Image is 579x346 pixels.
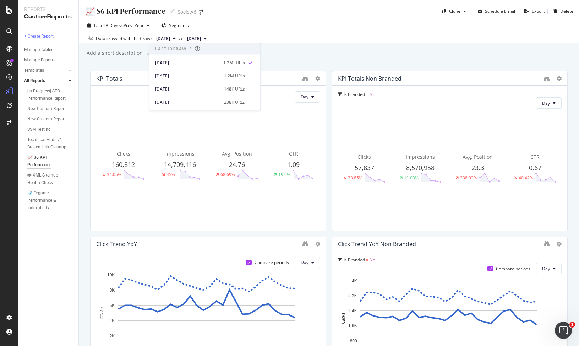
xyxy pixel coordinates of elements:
[348,323,357,328] text: 1.6K
[332,71,568,231] div: KPI Totals Non BrandedIs Branded = NoDayClicks57,83733.85%Impressions8,570,95811.03%Avg. Position...
[406,163,435,172] span: 8,570,958
[24,56,73,64] a: Manage Reports
[542,266,550,272] span: Day
[351,279,357,283] text: 4K
[463,153,493,160] span: Avg. Position
[344,257,365,263] span: Is Branded
[224,72,245,79] div: 1.2M URLs
[117,150,130,157] span: Clicks
[485,8,515,14] div: Schedule Email
[555,322,572,339] iframe: Intercom live chat
[27,87,69,102] div: [In Progress] SEO Performance Report
[27,172,73,186] a: 🕷 XML Sitemap Health Check
[156,36,170,42] span: 2025 Aug. 30th
[560,8,573,14] div: Delete
[471,163,484,172] span: 23.3
[220,172,235,178] div: 68.69%
[94,22,119,28] span: Last 28 Days
[348,175,362,181] div: 33.85%
[355,163,374,172] span: 57,837
[107,272,115,277] text: 10K
[366,257,368,263] span: =
[27,136,70,151] div: Technical Audit // Broken Link Cleanup
[27,154,67,169] div: 📈 S6 KPI Performance
[302,241,308,247] div: binoculars
[289,150,298,157] span: CTR
[184,34,209,43] button: [DATE]
[24,13,73,21] div: CustomReports
[90,71,326,231] div: KPI TotalsDayClicks160,81234.05%Impressions14,709,11645%Avg. Position24.7668.69%CTR1.0919.9%
[460,175,477,181] div: 238.03%
[110,288,115,293] text: 8K
[301,259,308,265] span: Day
[223,59,245,66] div: 1.2M URLs
[532,8,545,14] div: Export
[475,6,515,17] button: Schedule Email
[155,86,220,92] div: [DATE]
[147,50,152,55] i: Edit report name
[278,172,290,178] div: 19.9%
[338,75,402,82] div: KPI Totals Non Branded
[84,6,165,17] div: 📈 S6 KPI Performance
[24,46,73,54] a: Manage Tables
[406,153,435,160] span: Impressions
[110,334,115,339] text: 2K
[521,6,545,17] button: Export
[96,240,137,248] div: Click Trend YoY
[519,175,533,181] div: 40.42%
[301,94,308,100] span: Day
[530,153,540,160] span: CTR
[165,150,195,157] span: Impressions
[158,20,192,31] button: Segments
[24,77,45,85] div: All Reports
[119,22,144,28] span: vs Prev. Year
[164,160,196,169] span: 14,709,116
[24,33,73,40] a: + Create Report
[179,35,184,42] span: vs
[96,75,122,82] div: KPI Totals
[24,56,55,64] div: Manage Reports
[27,189,70,212] div: 🩺 Organic Performance & Indexability
[229,160,245,169] span: 24.76
[348,293,357,298] text: 3.2K
[27,189,73,212] a: 🩺 Organic Performance & Indexability
[24,77,66,85] a: All Reports
[169,22,189,28] span: Segments
[551,6,573,17] button: Delete
[27,115,73,123] a: New Custom Report
[153,34,179,43] button: [DATE]
[255,259,289,265] div: Compare periods
[155,72,220,79] div: [DATE]
[155,99,220,105] div: [DATE]
[302,75,308,81] div: binoculars
[366,91,368,97] span: =
[27,126,51,133] div: SSM Testing
[344,91,365,97] span: Is Branded
[27,87,73,102] a: [In Progress] SEO Performance Report
[99,307,104,319] text: Clicks
[350,339,357,344] text: 800
[529,163,541,172] span: 0.67
[348,308,357,313] text: 2.4K
[177,9,196,16] div: Society6
[357,153,371,160] span: Clicks
[96,36,153,42] div: Data crossed with the Crawls
[24,6,73,13] div: Reports
[544,241,550,247] div: binoculars
[439,6,469,17] button: Clone
[224,99,245,105] div: 238K URLs
[27,105,73,113] a: New Custom Report
[24,46,53,54] div: Manage Tables
[27,154,73,169] a: 📈 S6 KPI Performance
[110,303,115,308] text: 6K
[544,75,550,81] div: binoculars
[295,257,320,268] button: Day
[536,263,562,274] button: Day
[222,150,252,157] span: Avg. Position
[27,126,73,133] a: SSM Testing
[187,36,201,42] span: 2024 Oct. 30th
[340,313,345,324] text: Clicks
[166,172,175,178] div: 45%
[27,172,69,186] div: 🕷 XML Sitemap Health Check
[295,91,320,103] button: Day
